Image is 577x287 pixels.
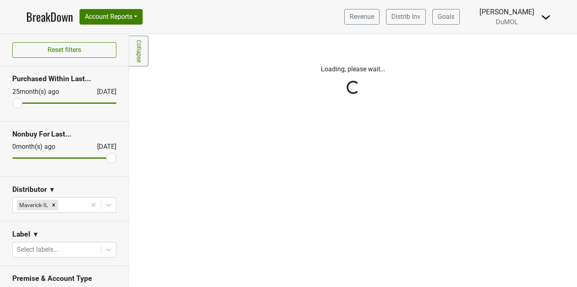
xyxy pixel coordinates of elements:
a: Revenue [344,9,379,25]
p: Loading, please wait... [135,64,571,74]
a: Distrib Inv [386,9,426,25]
a: Collapse [129,36,148,66]
a: BreakDown [26,8,73,25]
span: DuMOL [496,18,518,26]
button: Account Reports [80,9,143,25]
div: [PERSON_NAME] [479,7,534,17]
a: Goals [432,9,460,25]
img: Dropdown Menu [541,12,551,22]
